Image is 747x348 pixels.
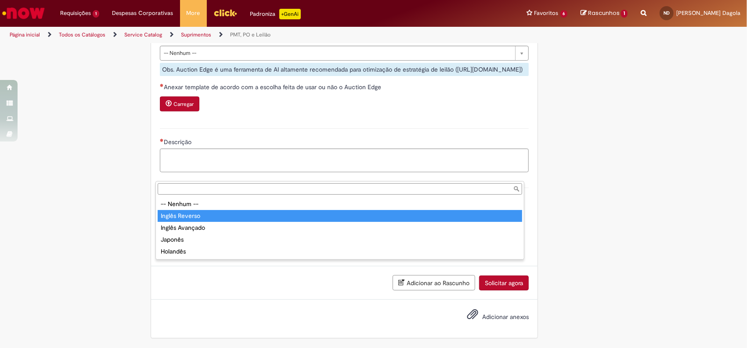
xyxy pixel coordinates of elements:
[158,210,522,222] div: Inglês Reverso
[158,198,522,210] div: -- Nenhum --
[158,246,522,257] div: Holandês
[158,234,522,246] div: Japonês
[158,222,522,234] div: Inglês Avançado
[156,196,524,259] ul: Tipo do leilão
